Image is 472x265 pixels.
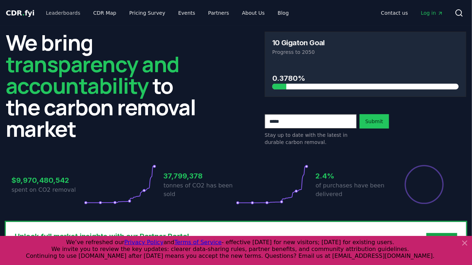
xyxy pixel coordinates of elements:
[6,9,34,17] span: CDR fyi
[426,233,457,247] button: Sign Up
[272,6,295,19] a: Blog
[6,32,207,139] h2: We bring to the carbon removal market
[6,49,179,100] span: transparency and accountability
[40,6,86,19] a: Leaderboards
[172,6,201,19] a: Events
[421,9,443,17] span: Log in
[360,114,389,129] button: Submit
[316,181,388,199] p: of purchases have been delivered
[272,73,459,84] h3: 0.3780%
[163,181,236,199] p: tonnes of CO2 has been sold
[375,6,449,19] nav: Main
[15,231,328,242] h3: Unlock full market insights with our Partner Portal
[124,6,171,19] a: Pricing Survey
[40,6,295,19] nav: Main
[88,6,122,19] a: CDR Map
[203,6,235,19] a: Partners
[272,39,325,46] h3: 10 Gigaton Goal
[265,131,357,146] p: Stay up to date with the latest in durable carbon removal.
[415,6,449,19] a: Log in
[236,6,270,19] a: About Us
[6,8,34,18] a: CDR.fyi
[11,186,84,194] p: spent on CO2 removal
[375,6,414,19] a: Contact us
[163,171,236,181] h3: 37,799,378
[316,171,388,181] h3: 2.4%
[22,9,25,17] span: .
[404,164,444,205] div: Percentage of sales delivered
[11,175,84,186] h3: $9,970,480,542
[272,48,459,56] p: Progress to 2050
